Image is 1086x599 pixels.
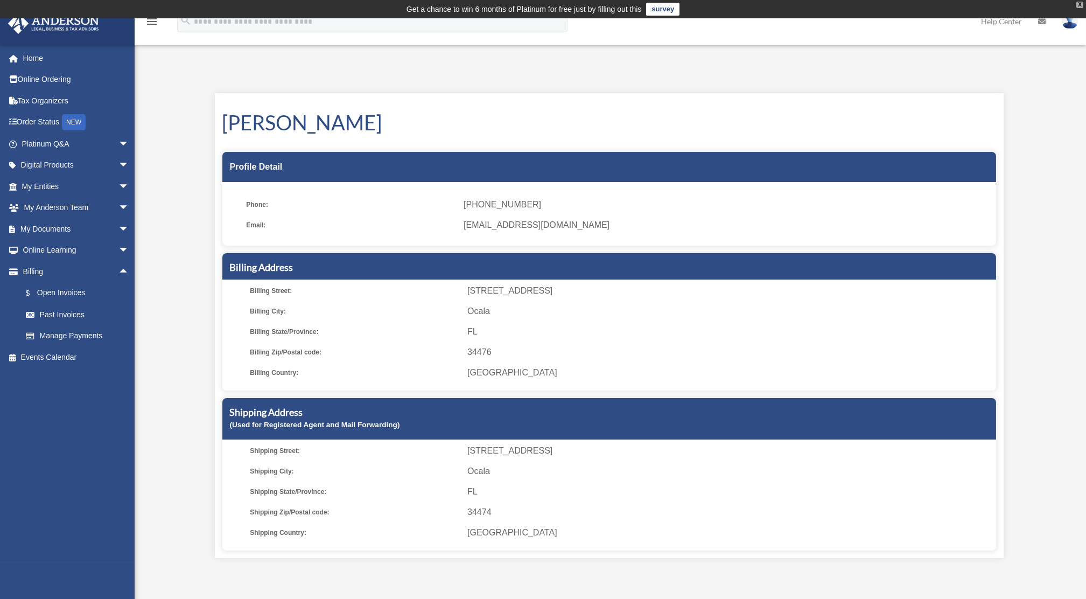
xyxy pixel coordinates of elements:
[8,261,145,282] a: Billingarrow_drop_up
[222,108,996,137] h1: [PERSON_NAME]
[8,47,145,69] a: Home
[8,155,145,176] a: Digital Productsarrow_drop_down
[118,176,140,198] span: arrow_drop_down
[118,240,140,262] span: arrow_drop_down
[8,218,145,240] a: My Documentsarrow_drop_down
[250,283,460,298] span: Billing Street:
[407,3,642,16] div: Get a chance to win 6 months of Platinum for free just by filling out this
[467,484,992,499] span: FL
[250,505,460,520] span: Shipping Zip/Postal code:
[8,197,145,219] a: My Anderson Teamarrow_drop_down
[5,13,102,34] img: Anderson Advisors Platinum Portal
[118,155,140,177] span: arrow_drop_down
[250,324,460,339] span: Billing State/Province:
[15,282,145,304] a: $Open Invoices
[8,133,145,155] a: Platinum Q&Aarrow_drop_down
[467,304,992,319] span: Ocala
[8,112,145,134] a: Order StatusNEW
[15,325,145,347] a: Manage Payments
[8,90,145,112] a: Tax Organizers
[467,505,992,520] span: 34474
[250,484,460,499] span: Shipping State/Province:
[467,443,992,458] span: [STREET_ADDRESS]
[118,197,140,219] span: arrow_drop_down
[145,19,158,28] a: menu
[467,365,992,380] span: [GEOGRAPHIC_DATA]
[8,240,145,261] a: Online Learningarrow_drop_down
[467,324,992,339] span: FL
[15,304,145,325] a: Past Invoices
[464,197,988,212] span: [PHONE_NUMBER]
[118,218,140,240] span: arrow_drop_down
[467,345,992,360] span: 34476
[250,365,460,380] span: Billing Country:
[8,176,145,197] a: My Entitiesarrow_drop_down
[467,283,992,298] span: [STREET_ADDRESS]
[32,287,37,300] span: $
[467,464,992,479] span: Ocala
[180,15,192,26] i: search
[222,152,996,182] div: Profile Detail
[1076,2,1083,8] div: close
[8,346,145,368] a: Events Calendar
[145,15,158,28] i: menu
[464,218,988,233] span: [EMAIL_ADDRESS][DOMAIN_NAME]
[250,443,460,458] span: Shipping Street:
[250,525,460,540] span: Shipping Country:
[230,421,400,429] small: (Used for Registered Agent and Mail Forwarding)
[246,218,456,233] span: Email:
[250,304,460,319] span: Billing City:
[62,114,86,130] div: NEW
[1062,13,1078,29] img: User Pic
[250,345,460,360] span: Billing Zip/Postal code:
[118,133,140,155] span: arrow_drop_down
[8,69,145,90] a: Online Ordering
[246,197,456,212] span: Phone:
[230,406,989,419] h5: Shipping Address
[230,261,989,274] h5: Billing Address
[250,464,460,479] span: Shipping City:
[467,525,992,540] span: [GEOGRAPHIC_DATA]
[118,261,140,283] span: arrow_drop_up
[646,3,679,16] a: survey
